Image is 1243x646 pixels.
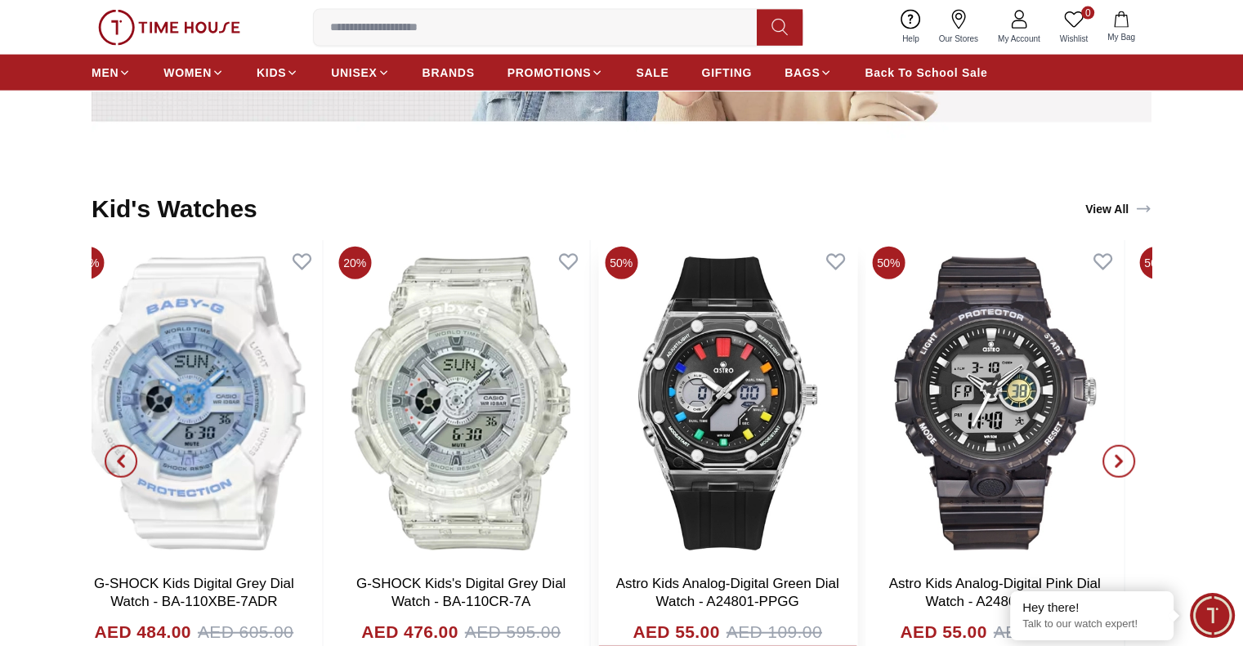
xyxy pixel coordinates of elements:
[92,58,131,87] a: MEN
[92,65,118,81] span: MEN
[1082,198,1155,221] a: View All
[94,576,294,609] a: G-SHOCK Kids Digital Grey Dial Watch - BA-110XBE-7ADR
[1190,593,1235,638] div: Chat Widget
[198,619,293,645] span: AED 605.00
[507,58,604,87] a: PROMOTIONS
[892,7,929,48] a: Help
[356,576,566,609] a: G-SHOCK Kids's Digital Grey Dial Watch - BA-110CR-7A
[423,65,475,81] span: BRANDS
[94,619,190,645] h4: AED 484.00
[701,58,752,87] a: GIFTING
[929,7,988,48] a: Our Stores
[616,576,839,609] a: Astro Kids Analog-Digital Green Dial Watch - A24801-PPGG
[338,247,371,279] span: 20%
[257,58,298,87] a: KIDS
[331,58,389,87] a: UNISEX
[464,619,560,645] span: AED 595.00
[633,619,720,645] h4: AED 55.00
[98,10,240,46] img: ...
[1098,8,1145,47] button: My Bag
[163,58,224,87] a: WOMEN
[507,65,592,81] span: PROMOTIONS
[785,58,832,87] a: BAGS
[785,65,820,81] span: BAGS
[361,619,458,645] h4: AED 476.00
[1101,31,1142,43] span: My Bag
[1050,7,1098,48] a: 0Wishlist
[932,33,985,45] span: Our Stores
[994,619,1089,645] span: AED 109.00
[889,576,1101,609] a: Astro Kids Analog-Digital Pink Dial Watch - A24802-PPFF
[991,33,1047,45] span: My Account
[865,58,987,87] a: Back To School Sale
[896,33,926,45] span: Help
[1081,7,1094,20] span: 0
[901,619,987,645] h4: AED 55.00
[65,240,323,567] img: G-SHOCK Kids Digital Grey Dial Watch - BA-110XBE-7ADR
[1053,33,1094,45] span: Wishlist
[865,240,1124,567] img: Astro Kids Analog-Digital Pink Dial Watch - A24802-PPFF
[163,65,212,81] span: WOMEN
[727,619,822,645] span: AED 109.00
[331,65,377,81] span: UNISEX
[701,65,752,81] span: GIFTING
[872,247,905,279] span: 50%
[423,58,475,87] a: BRANDS
[257,65,286,81] span: KIDS
[636,65,668,81] span: SALE
[865,65,987,81] span: Back To School Sale
[606,247,638,279] span: 50%
[1022,599,1161,616] div: Hey there!
[92,194,257,224] h2: Kid's Watches
[332,240,590,567] img: G-SHOCK Kids's Digital Grey Dial Watch - BA-110CR-7A
[1022,617,1161,631] p: Talk to our watch expert!
[599,240,857,567] img: Astro Kids Analog-Digital Green Dial Watch - A24801-PPGG
[636,58,668,87] a: SALE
